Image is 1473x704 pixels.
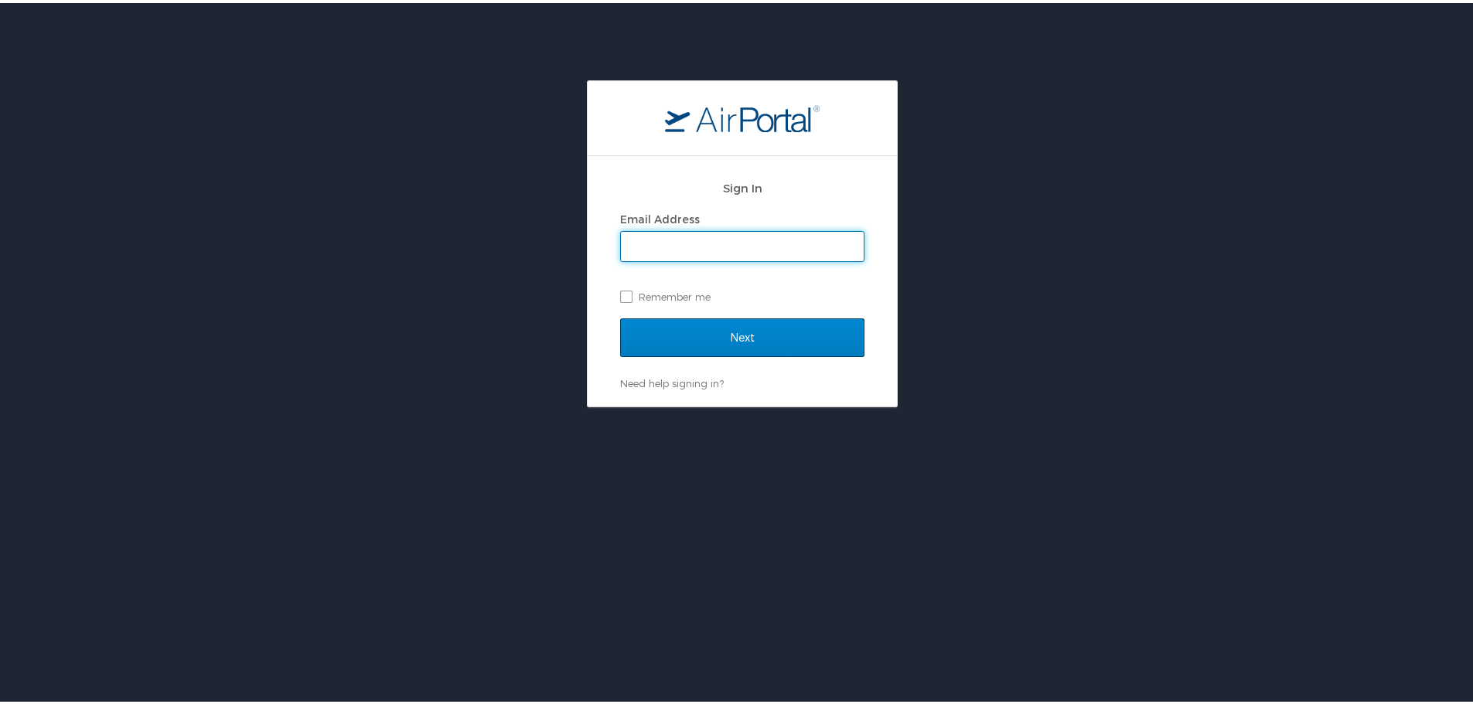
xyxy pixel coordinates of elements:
label: Email Address [620,209,700,223]
h2: Sign In [620,176,864,194]
img: logo [665,101,820,129]
input: Next [620,315,864,354]
label: Remember me [620,282,864,305]
a: Need help signing in? [620,374,724,386]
